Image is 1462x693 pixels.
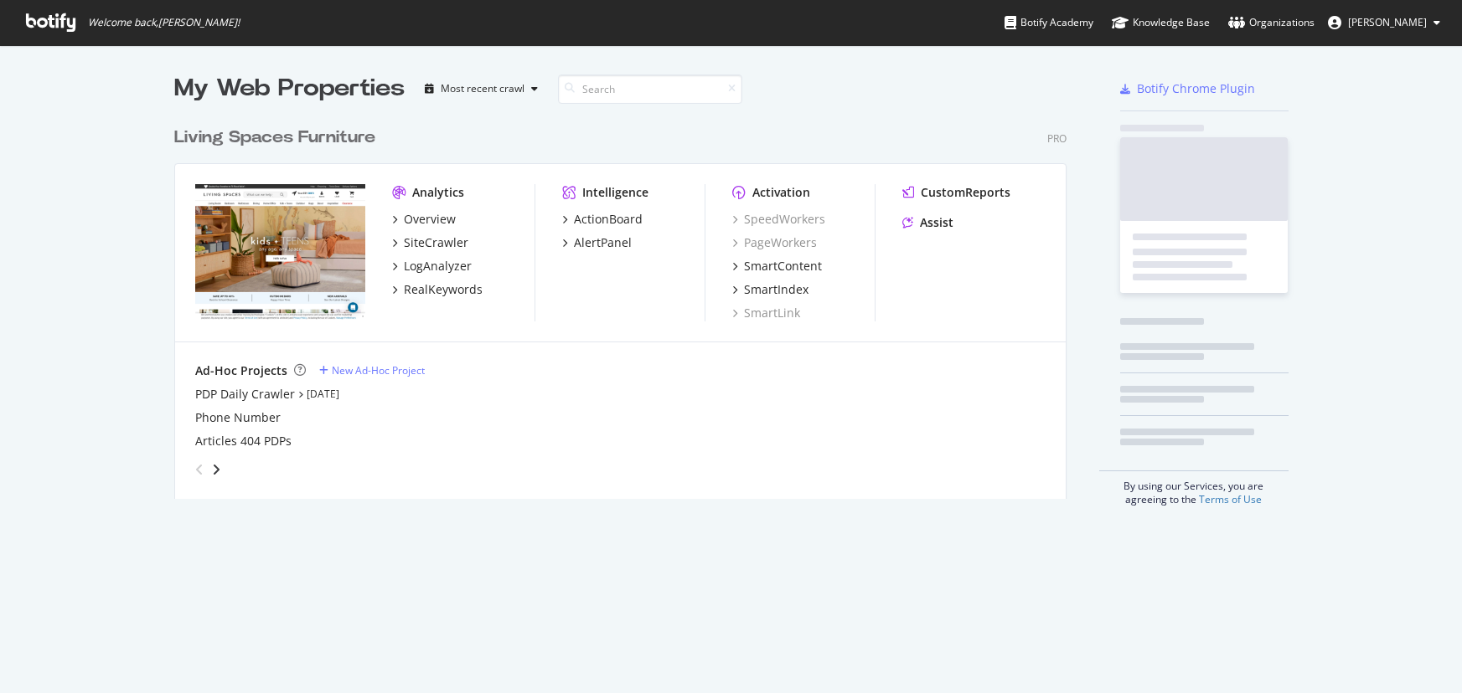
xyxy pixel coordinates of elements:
[404,211,456,228] div: Overview
[195,184,365,320] img: livingspaces.com
[1228,14,1315,31] div: Organizations
[412,184,464,201] div: Analytics
[752,184,810,201] div: Activation
[582,184,648,201] div: Intelligence
[1047,131,1067,146] div: Pro
[174,126,375,150] div: Living Spaces Furniture
[744,258,822,275] div: SmartContent
[732,211,825,228] a: SpeedWorkers
[920,214,953,231] div: Assist
[1099,470,1289,506] div: By using our Services, you are agreeing to the
[1137,80,1255,97] div: Botify Chrome Plugin
[732,234,817,251] a: PageWorkers
[195,386,295,403] a: PDP Daily Crawler
[562,211,643,228] a: ActionBoard
[307,387,339,401] a: [DATE]
[404,234,468,251] div: SiteCrawler
[732,305,800,321] a: SmartLink
[1005,14,1093,31] div: Botify Academy
[732,281,808,298] a: SmartIndex
[574,234,632,251] div: AlertPanel
[404,258,472,275] div: LogAnalyzer
[392,281,483,298] a: RealKeywords
[392,258,472,275] a: LogAnalyzer
[418,75,545,102] button: Most recent crawl
[332,363,425,377] div: New Ad-Hoc Project
[1112,14,1210,31] div: Knowledge Base
[1199,492,1262,506] a: Terms of Use
[189,456,210,483] div: angle-left
[174,72,405,105] div: My Web Properties
[392,234,468,251] a: SiteCrawler
[1348,15,1427,29] span: Kianna Vazquez
[441,84,524,94] div: Most recent crawl
[195,409,281,426] a: Phone Number
[558,74,742,104] input: Search
[921,184,1010,201] div: CustomReports
[174,126,382,150] a: Living Spaces Furniture
[562,234,632,251] a: AlertPanel
[574,211,643,228] div: ActionBoard
[744,281,808,298] div: SmartIndex
[174,105,1080,499] div: grid
[902,184,1010,201] a: CustomReports
[732,258,822,275] a: SmartContent
[195,433,292,449] a: Articles 404 PDPs
[88,16,240,29] span: Welcome back, [PERSON_NAME] !
[902,214,953,231] a: Assist
[392,211,456,228] a: Overview
[195,362,287,379] div: Ad-Hoc Projects
[1315,9,1454,36] button: [PERSON_NAME]
[210,461,222,478] div: angle-right
[1120,80,1255,97] a: Botify Chrome Plugin
[404,281,483,298] div: RealKeywords
[319,363,425,377] a: New Ad-Hoc Project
